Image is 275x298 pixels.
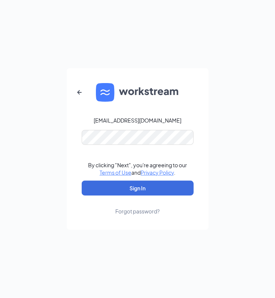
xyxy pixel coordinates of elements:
[115,207,160,215] div: Forgot password?
[94,117,181,124] div: [EMAIL_ADDRESS][DOMAIN_NAME]
[75,88,84,97] svg: ArrowLeftNew
[88,161,187,176] div: By clicking "Next", you're agreeing to our and .
[71,83,88,101] button: ArrowLeftNew
[141,169,174,176] a: Privacy Policy
[96,83,179,102] img: WS logo and Workstream text
[82,181,194,196] button: Sign In
[115,196,160,215] a: Forgot password?
[100,169,131,176] a: Terms of Use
